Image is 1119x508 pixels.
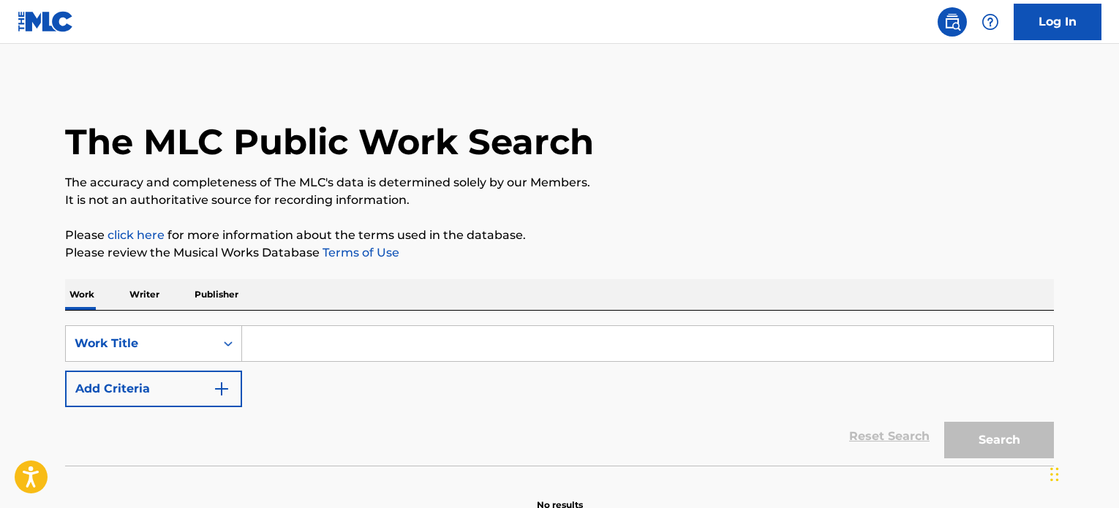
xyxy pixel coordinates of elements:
[213,380,230,398] img: 9d2ae6d4665cec9f34b9.svg
[976,7,1005,37] div: Help
[938,7,967,37] a: Public Search
[65,174,1054,192] p: The accuracy and completeness of The MLC's data is determined solely by our Members.
[65,120,594,164] h1: The MLC Public Work Search
[320,246,399,259] a: Terms of Use
[65,244,1054,262] p: Please review the Musical Works Database
[1050,452,1059,496] div: Drag
[65,279,99,310] p: Work
[1046,438,1119,508] iframe: Chat Widget
[125,279,164,310] p: Writer
[65,325,1054,466] form: Search Form
[1014,4,1101,40] a: Log In
[65,192,1054,209] p: It is not an authoritative source for recording information.
[18,11,74,32] img: MLC Logo
[65,227,1054,244] p: Please for more information about the terms used in the database.
[108,228,165,242] a: click here
[65,371,242,407] button: Add Criteria
[190,279,243,310] p: Publisher
[943,13,961,31] img: search
[982,13,999,31] img: help
[75,335,206,352] div: Work Title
